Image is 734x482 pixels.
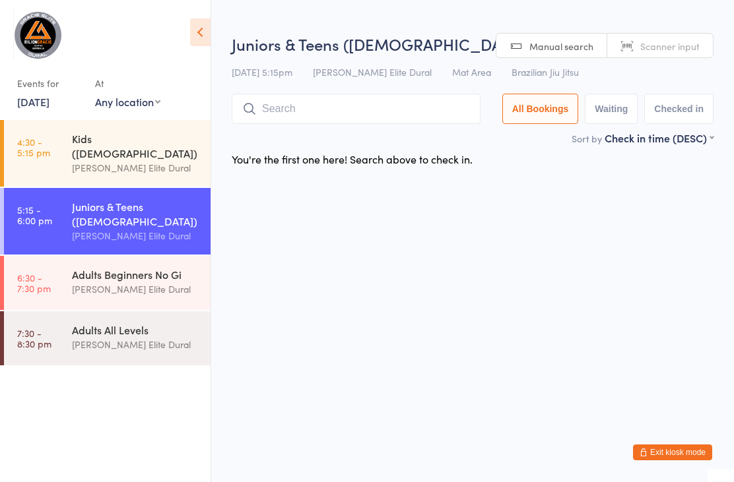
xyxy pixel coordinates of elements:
[72,160,199,175] div: [PERSON_NAME] Elite Dural
[17,94,50,109] a: [DATE]
[232,94,481,124] input: Search
[72,267,199,282] div: Adults Beginners No Gi
[640,40,700,53] span: Scanner input
[452,65,491,78] span: Mat Area
[17,272,51,293] time: 6:30 - 7:30 pm
[72,337,199,352] div: [PERSON_NAME] Elite Dural
[72,322,199,337] div: Adults All Levels
[13,10,63,59] img: Gracie Elite Jiu Jitsu Dural
[232,33,714,55] h2: Juniors & Teens ([DEMOGRAPHIC_DATA]… Check-in
[4,256,211,310] a: 6:30 -7:30 pmAdults Beginners No Gi[PERSON_NAME] Elite Dural
[572,132,602,145] label: Sort by
[72,131,199,160] div: Kids ([DEMOGRAPHIC_DATA])
[95,73,160,94] div: At
[585,94,638,124] button: Waiting
[633,444,712,460] button: Exit kiosk mode
[512,65,579,78] span: Brazilian Jiu Jitsu
[529,40,593,53] span: Manual search
[17,328,51,349] time: 7:30 - 8:30 pm
[4,311,211,365] a: 7:30 -8:30 pmAdults All Levels[PERSON_NAME] Elite Dural
[644,94,714,124] button: Checked in
[17,136,50,158] time: 4:30 - 5:15 pm
[72,199,199,228] div: Juniors & Teens ([DEMOGRAPHIC_DATA])
[313,65,432,78] span: [PERSON_NAME] Elite Dural
[4,120,211,187] a: 4:30 -5:15 pmKids ([DEMOGRAPHIC_DATA])[PERSON_NAME] Elite Dural
[232,65,292,78] span: [DATE] 5:15pm
[72,282,199,297] div: [PERSON_NAME] Elite Dural
[95,94,160,109] div: Any location
[502,94,579,124] button: All Bookings
[4,188,211,255] a: 5:15 -6:00 pmJuniors & Teens ([DEMOGRAPHIC_DATA])[PERSON_NAME] Elite Dural
[605,131,714,145] div: Check in time (DESC)
[17,73,82,94] div: Events for
[232,152,473,166] div: You're the first one here! Search above to check in.
[72,228,199,243] div: [PERSON_NAME] Elite Dural
[17,204,52,226] time: 5:15 - 6:00 pm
